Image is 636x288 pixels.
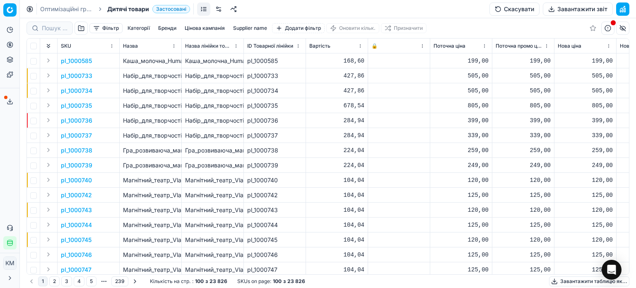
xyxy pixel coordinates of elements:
[558,221,613,229] div: 125,00
[185,251,240,259] div: Магнітний_театр_Vladi_Toys_Казкові_голоси_Рукавичка_з_аудіоказкою_(VT3206-37)
[247,251,302,259] div: pl_1000746
[558,266,613,274] div: 125,00
[247,266,302,274] div: pl_1000747
[26,276,140,287] nav: pagination
[434,176,489,184] div: 120,00
[434,43,465,49] span: Поточна ціна
[247,161,302,169] div: pl_1000739
[309,221,364,229] div: 104,04
[61,251,92,259] button: pl_1000746
[61,221,92,229] p: pl_1000744
[123,57,178,65] p: Каша_молочна_Humana_Milk_Cereal_Good_Night_5-Cereal_with_Banana_Солодкі_сни_5_злаків_з_бананом_дл...
[43,56,53,65] button: Expand
[558,176,613,184] div: 120,00
[434,161,489,169] div: 249,00
[40,5,190,13] nav: breadcrumb
[185,161,240,169] div: Гра_розвиваюча_магнітна_Vladi_Toys_Диво-математика_Цифри_та_фігури_(VT5411-19)
[123,72,178,80] p: Набір_для_творчості_NanoTape_Magic_Cute_Animals_(BKL5000-A)
[283,278,286,285] strong: з
[86,276,96,286] button: 5
[61,131,92,140] button: pl_1000737
[247,176,302,184] div: pl_1000740
[489,2,540,16] button: Скасувати
[558,87,613,95] div: 505,00
[61,266,92,274] p: pl_1000747
[247,131,302,140] div: pl_1000737
[496,266,551,274] div: 125,00
[205,278,208,285] strong: з
[247,102,302,110] div: pl_1000735
[247,191,302,199] div: pl_1000742
[434,251,489,259] div: 125,00
[43,190,53,200] button: Expand
[309,191,364,199] div: 104,04
[185,87,240,95] div: Набір_для_творчості_NanoTape_Magic_Cute_Food_(BKL5000-B)
[496,191,551,199] div: 125,00
[61,43,71,49] span: SKU
[496,87,551,95] div: 505,00
[496,57,551,65] div: 199,00
[152,5,190,13] span: Застосовані
[38,276,48,286] button: 1
[496,102,551,110] div: 805,00
[309,87,364,95] div: 427,86
[543,2,613,16] button: Завантажити звіт
[43,264,53,274] button: Expand
[558,161,613,169] div: 249,00
[185,43,232,49] span: Назва лінійки товарів
[130,276,140,286] button: Go to next page
[496,146,551,155] div: 259,00
[273,278,282,285] strong: 100
[434,236,489,244] div: 120,00
[89,23,123,33] button: Фільтр
[247,236,302,244] div: pl_1000745
[496,116,551,125] div: 399,00
[123,221,178,229] p: Магнітний_театр_Vladi_Toys_Казкові_голоси_Пан_Коцький_з_аудіоказкою_(VT3206-34)
[309,57,364,65] div: 168,60
[61,176,92,184] p: pl_1000740
[381,23,426,33] button: Призначити
[61,57,92,65] button: pl_1000585
[309,72,364,80] div: 427,86
[309,206,364,214] div: 104,04
[61,102,92,110] button: pl_1000735
[61,72,92,80] button: pl_1000733
[61,146,92,155] button: pl_1000738
[247,87,302,95] div: pl_1000734
[558,102,613,110] div: 805,00
[558,146,613,155] div: 259,00
[287,278,305,285] strong: 23 826
[61,236,92,244] button: pl_1000745
[602,260,622,280] div: Open Intercom Messenger
[326,23,379,33] button: Оновити кільк.
[185,146,240,155] div: Гра_розвиваюча_магнітна_Vladi_Toys_Диво-букви_Абетка_(VT5411-18)
[309,161,364,169] div: 224,04
[43,41,53,51] button: Expand all
[434,102,489,110] div: 805,00
[185,176,240,184] div: Магнітний_театр_Vladi_Toys_Казкові_голоси_Коза-дереза_з_аудіоказкою_(VT3206-35)
[558,116,613,125] div: 399,00
[309,131,364,140] div: 284,94
[237,278,271,285] span: SKUs on page :
[43,70,53,80] button: Expand
[558,236,613,244] div: 120,00
[43,100,53,110] button: Expand
[123,146,178,155] p: Гра_розвиваюча_магнітна_Vladi_Toys_Диво-букви_Абетка_(VT5411-18)
[434,131,489,140] div: 339,00
[43,130,53,140] button: Expand
[61,206,92,214] button: pl_1000743
[124,23,153,33] button: Категорії
[43,175,53,185] button: Expand
[26,276,36,286] button: Go to previous page
[123,206,178,214] p: Магнітний_театр_Vladi_Toys_Казкові_голоси_Лисичка-сестричка_і_вовк-панібрат_з_аудіоказкою_(VT3206...
[4,257,16,269] span: КM
[123,236,178,244] p: Магнітний_театр_Vladi_Toys_Казкові_голоси_Ріпка_з_аудіоказкою_(VT3206-40)
[61,191,92,199] p: pl_1000742
[247,146,302,155] div: pl_1000738
[61,161,92,169] button: pl_1000739
[43,145,53,155] button: Expand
